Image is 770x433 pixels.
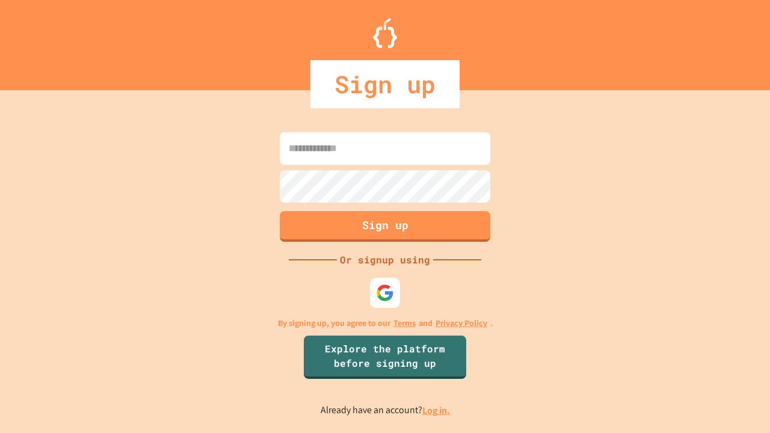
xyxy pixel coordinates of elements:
[393,317,416,330] a: Terms
[670,333,758,384] iframe: chat widget
[278,317,493,330] p: By signing up, you agree to our and .
[310,60,460,108] div: Sign up
[337,253,433,267] div: Or signup using
[436,317,487,330] a: Privacy Policy
[719,385,758,421] iframe: chat widget
[280,211,490,242] button: Sign up
[304,336,466,379] a: Explore the platform before signing up
[422,404,450,417] a: Log in.
[376,284,394,302] img: google-icon.svg
[321,403,450,418] p: Already have an account?
[373,18,397,48] img: Logo.svg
